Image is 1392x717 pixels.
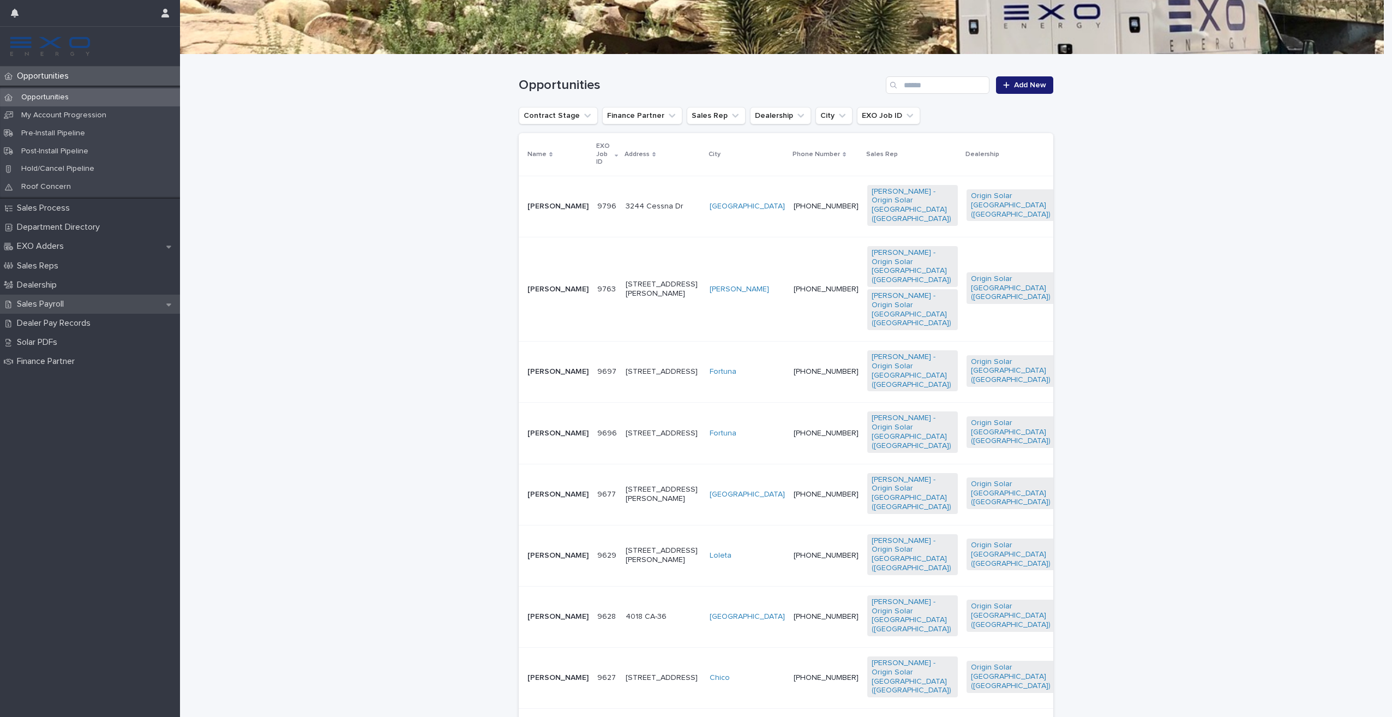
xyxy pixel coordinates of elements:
a: [GEOGRAPHIC_DATA] [710,490,785,499]
h1: Opportunities [519,77,881,93]
a: [PERSON_NAME] - Origin Solar [GEOGRAPHIC_DATA] ([GEOGRAPHIC_DATA]) [872,475,953,512]
p: Department Directory [13,222,109,232]
p: 9628 [597,610,618,622]
p: [PERSON_NAME] [527,551,589,560]
p: Solar PDFs [13,337,66,348]
p: Sales Payroll [13,299,73,309]
p: [STREET_ADDRESS][PERSON_NAME] [626,280,701,298]
p: [PERSON_NAME] [527,202,589,211]
p: 9796 [597,200,619,211]
p: 3244 Cessna Dr [626,202,701,211]
p: 4018 CA-36 [626,612,701,622]
a: Loleta [710,551,731,560]
a: [PERSON_NAME] - Origin Solar [GEOGRAPHIC_DATA] ([GEOGRAPHIC_DATA]) [872,248,953,285]
p: [PERSON_NAME] [527,429,589,438]
p: Pre-Install Pipeline [13,129,94,138]
a: Origin Solar [GEOGRAPHIC_DATA] ([GEOGRAPHIC_DATA]) [971,419,1053,446]
a: [PHONE_NUMBER] [794,202,859,210]
a: [PERSON_NAME] - Origin Solar [GEOGRAPHIC_DATA] ([GEOGRAPHIC_DATA]) [872,659,953,695]
p: Dealership [13,280,65,290]
p: Roof Concern [13,182,80,192]
button: Contract Stage [519,107,598,124]
a: Origin Solar [GEOGRAPHIC_DATA] ([GEOGRAPHIC_DATA]) [971,274,1053,302]
a: Origin Solar [GEOGRAPHIC_DATA] ([GEOGRAPHIC_DATA]) [971,480,1053,507]
a: Origin Solar [GEOGRAPHIC_DATA] ([GEOGRAPHIC_DATA]) [971,192,1053,219]
p: 9677 [597,488,618,499]
tr: [PERSON_NAME]97639763 [STREET_ADDRESS][PERSON_NAME][PERSON_NAME] [PHONE_NUMBER][PERSON_NAME] - Or... [519,237,1271,341]
p: [PERSON_NAME] [527,490,589,499]
p: Phone Number [793,148,840,160]
p: Sales Process [13,203,79,213]
a: Add New [996,76,1053,94]
p: Post-Install Pipeline [13,147,97,156]
p: Sales Rep [866,148,898,160]
p: Hold/Cancel Pipeline [13,164,103,174]
a: [PERSON_NAME] [710,285,769,294]
a: [GEOGRAPHIC_DATA] [710,612,785,622]
p: Sales Reps [13,261,67,271]
a: Fortuna [710,367,736,377]
a: Origin Solar [GEOGRAPHIC_DATA] ([GEOGRAPHIC_DATA]) [971,602,1053,629]
a: [PERSON_NAME] - Origin Solar [GEOGRAPHIC_DATA] ([GEOGRAPHIC_DATA]) [872,352,953,389]
input: Search [886,76,989,94]
a: [GEOGRAPHIC_DATA] [710,202,785,211]
p: Opportunities [13,93,77,102]
tr: [PERSON_NAME]96969696 [STREET_ADDRESS]Fortuna [PHONE_NUMBER][PERSON_NAME] - Origin Solar [GEOGRAP... [519,403,1271,464]
p: 9696 [597,427,619,438]
p: 9627 [597,671,618,683]
p: EXO Adders [13,241,73,252]
tr: [PERSON_NAME]96289628 4018 CA-36[GEOGRAPHIC_DATA] [PHONE_NUMBER][PERSON_NAME] - Origin Solar [GEO... [519,586,1271,647]
p: 9697 [597,365,619,377]
p: [STREET_ADDRESS] [626,673,701,683]
a: [PHONE_NUMBER] [794,368,859,375]
a: [PERSON_NAME] - Origin Solar [GEOGRAPHIC_DATA] ([GEOGRAPHIC_DATA]) [872,536,953,573]
p: [PERSON_NAME] [527,612,589,622]
a: [PHONE_NUMBER] [794,429,859,437]
p: 9629 [597,549,619,560]
p: Dealer Pay Records [13,318,99,328]
button: Finance Partner [602,107,682,124]
p: [STREET_ADDRESS][PERSON_NAME] [626,546,701,565]
button: EXO Job ID [857,107,920,124]
a: Origin Solar [GEOGRAPHIC_DATA] ([GEOGRAPHIC_DATA]) [971,663,1053,690]
p: Opportunities [13,71,77,81]
p: [STREET_ADDRESS] [626,367,701,377]
a: [PERSON_NAME] - Origin Solar [GEOGRAPHIC_DATA] ([GEOGRAPHIC_DATA]) [872,187,953,224]
p: My Account Progression [13,111,115,120]
a: Fortuna [710,429,736,438]
a: [PERSON_NAME] - Origin Solar [GEOGRAPHIC_DATA] ([GEOGRAPHIC_DATA]) [872,291,953,328]
p: [PERSON_NAME] [527,673,589,683]
tr: [PERSON_NAME]97969796 3244 Cessna Dr[GEOGRAPHIC_DATA] [PHONE_NUMBER][PERSON_NAME] - Origin Solar ... [519,176,1271,237]
button: Sales Rep [687,107,746,124]
p: Dealership [965,148,999,160]
p: [PERSON_NAME] [527,285,589,294]
button: Dealership [750,107,811,124]
a: [PERSON_NAME] - Origin Solar [GEOGRAPHIC_DATA] ([GEOGRAPHIC_DATA]) [872,597,953,634]
p: [STREET_ADDRESS][PERSON_NAME] [626,485,701,504]
tr: [PERSON_NAME]96779677 [STREET_ADDRESS][PERSON_NAME][GEOGRAPHIC_DATA] [PHONE_NUMBER][PERSON_NAME] ... [519,464,1271,525]
a: [PERSON_NAME] - Origin Solar [GEOGRAPHIC_DATA] ([GEOGRAPHIC_DATA]) [872,414,953,450]
a: Chico [710,673,730,683]
p: EXO Job ID [596,140,612,168]
p: Address [625,148,650,160]
button: City [815,107,853,124]
a: [PHONE_NUMBER] [794,491,859,498]
p: Finance Partner [13,356,83,367]
a: Origin Solar [GEOGRAPHIC_DATA] ([GEOGRAPHIC_DATA]) [971,357,1053,385]
a: [PHONE_NUMBER] [794,613,859,620]
p: [PERSON_NAME] [527,367,589,377]
tr: [PERSON_NAME]96279627 [STREET_ADDRESS]Chico [PHONE_NUMBER][PERSON_NAME] - Origin Solar [GEOGRAPHI... [519,648,1271,709]
p: 9763 [597,283,618,294]
tr: [PERSON_NAME]96299629 [STREET_ADDRESS][PERSON_NAME]Loleta [PHONE_NUMBER][PERSON_NAME] - Origin So... [519,525,1271,586]
p: Name [527,148,547,160]
a: [PHONE_NUMBER] [794,285,859,293]
tr: [PERSON_NAME]96979697 [STREET_ADDRESS]Fortuna [PHONE_NUMBER][PERSON_NAME] - Origin Solar [GEOGRAP... [519,342,1271,403]
p: [STREET_ADDRESS] [626,429,701,438]
p: City [709,148,721,160]
span: Add New [1014,81,1046,89]
img: FKS5r6ZBThi8E5hshIGi [9,35,92,57]
a: Origin Solar [GEOGRAPHIC_DATA] ([GEOGRAPHIC_DATA]) [971,541,1053,568]
a: [PHONE_NUMBER] [794,552,859,559]
a: [PHONE_NUMBER] [794,674,859,682]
